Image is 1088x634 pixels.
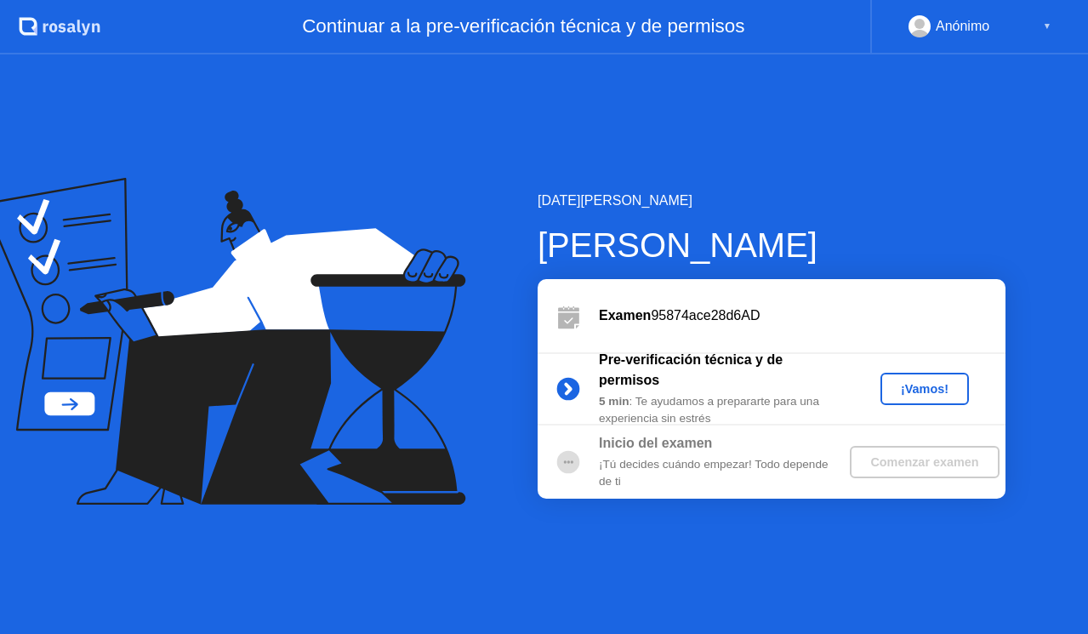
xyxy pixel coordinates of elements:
[857,455,992,469] div: Comenzar examen
[599,393,844,428] div: : Te ayudamos a prepararte para una experiencia sin estrés
[599,395,629,408] b: 5 min
[887,382,962,396] div: ¡Vamos!
[599,456,844,491] div: ¡Tú decides cuándo empezar! Todo depende de ti
[599,436,712,450] b: Inicio del examen
[1043,15,1051,37] div: ▼
[599,352,783,387] b: Pre-verificación técnica y de permisos
[599,306,1005,326] div: 95874ace28d6AD
[936,15,989,37] div: Anónimo
[599,308,651,323] b: Examen
[538,191,1005,211] div: [DATE][PERSON_NAME]
[538,220,1005,271] div: [PERSON_NAME]
[880,373,969,405] button: ¡Vamos!
[850,446,999,478] button: Comenzar examen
